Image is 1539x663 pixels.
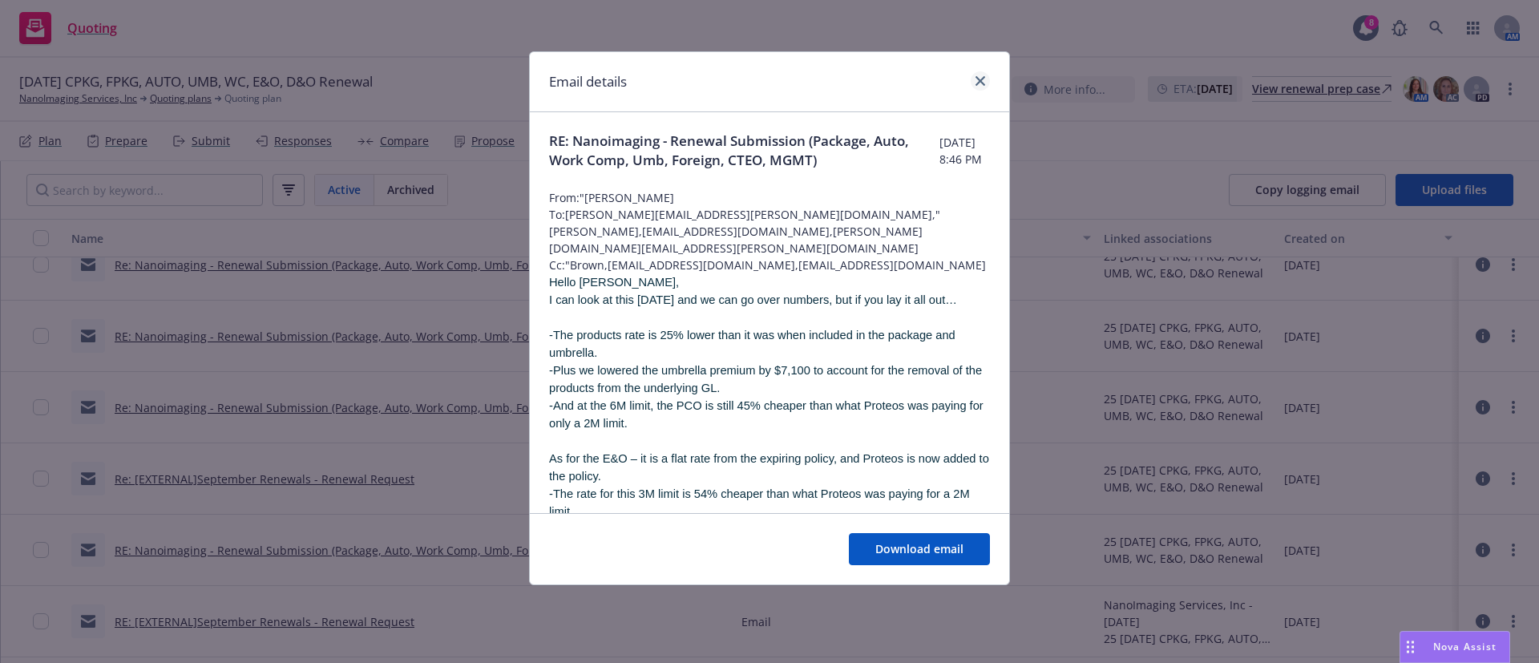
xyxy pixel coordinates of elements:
[939,134,990,168] span: [DATE] 8:46 PM
[549,399,984,430] span: -And at the 6M limit, the PCO is still 45% cheaper than what Proteos was paying for only a 2M limit.
[849,533,990,565] button: Download email
[549,257,990,273] span: Cc: "Brown,[EMAIL_ADDRESS][DOMAIN_NAME],[EMAIL_ADDRESS][DOMAIN_NAME]
[875,541,963,556] span: Download email
[549,131,939,170] span: RE: Nanoimaging - Renewal Submission (Package, Auto, Work Comp, Umb, Foreign, CTEO, MGMT)
[971,71,990,91] a: close
[1400,631,1510,663] button: Nova Assist
[549,71,627,92] h1: Email details
[549,452,989,483] span: As for the E&O – it is a flat rate from the expiring policy, and Proteos is now added to the policy.
[1400,632,1420,662] div: Drag to move
[549,206,990,257] span: To: [PERSON_NAME][EMAIL_ADDRESS][PERSON_NAME][DOMAIN_NAME],"[PERSON_NAME],[EMAIL_ADDRESS][DOMAIN_...
[549,329,955,359] span: -The products rate is 25% lower than it was when included in the package and umbrella.
[549,293,957,306] span: I can look at this [DATE] and we can go over numbers, but if you lay it all out…
[1433,640,1497,653] span: Nova Assist
[549,276,679,289] span: Hello [PERSON_NAME],
[549,364,982,394] span: -Plus we lowered the umbrella premium by $7,100 to account for the removal of the products from t...
[549,487,970,518] span: -The rate for this 3M limit is 54% cheaper than what Proteos was paying for a 2M limit.
[549,189,990,206] span: From: "[PERSON_NAME]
